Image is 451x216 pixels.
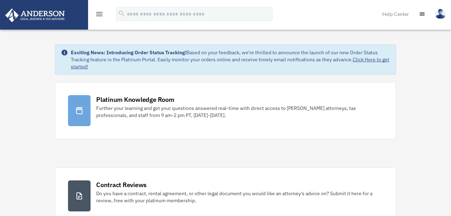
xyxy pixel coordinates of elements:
[96,105,383,119] div: Further your learning and get your questions answered real-time with direct access to [PERSON_NAM...
[71,49,390,70] div: Based on your feedback, we're thrilled to announce the launch of our new Order Status Tracking fe...
[95,10,104,18] i: menu
[435,9,446,19] img: User Pic
[3,8,67,22] img: Anderson Advisors Platinum Portal
[96,180,147,189] div: Contract Reviews
[71,49,186,56] strong: Exciting News: Introducing Order Status Tracking!
[55,82,396,139] a: Platinum Knowledge Room Further your learning and get your questions answered real-time with dire...
[96,190,383,204] div: Do you have a contract, rental agreement, or other legal document you would like an attorney's ad...
[118,10,125,17] i: search
[71,56,389,70] a: Click Here to get started!
[96,95,174,104] div: Platinum Knowledge Room
[95,12,104,18] a: menu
